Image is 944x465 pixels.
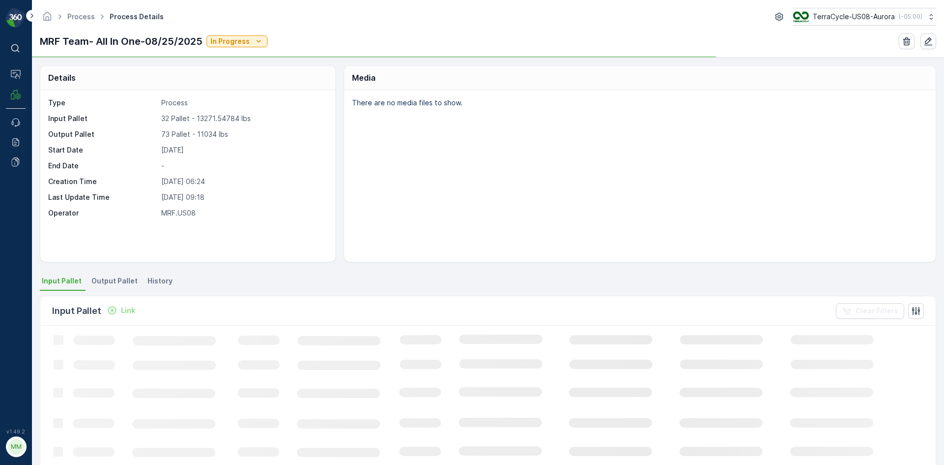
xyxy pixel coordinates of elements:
[6,436,26,457] button: MM
[48,98,157,108] p: Type
[793,8,936,26] button: TerraCycle-US08-Aurora(-05:00)
[206,35,267,47] button: In Progress
[48,145,157,155] p: Start Date
[836,303,904,319] button: Clear Filters
[48,192,157,202] p: Last Update Time
[161,177,325,186] p: [DATE] 06:24
[161,98,325,108] p: Process
[161,192,325,202] p: [DATE] 09:18
[67,12,95,21] a: Process
[121,306,135,315] p: Link
[161,129,325,139] p: 73 Pallet - 11034 lbs
[161,161,325,171] p: -
[48,129,157,139] p: Output Pallet
[52,304,101,318] p: Input Pallet
[108,12,166,22] span: Process Details
[813,12,895,22] p: TerraCycle-US08-Aurora
[161,114,325,124] p: 32 Pallet - 13271.54784 lbs
[48,177,157,186] p: Creation Time
[48,161,157,171] p: End Date
[48,208,157,218] p: Operator
[161,145,325,155] p: [DATE]
[161,208,325,218] p: MRF.US08
[42,15,53,23] a: Homepage
[147,276,173,286] span: History
[352,98,925,108] p: There are no media files to show.
[210,36,250,46] p: In Progress
[48,114,157,124] p: Input Pallet
[6,8,26,28] img: logo
[42,276,82,286] span: Input Pallet
[103,305,139,316] button: Link
[352,72,376,84] p: Media
[40,34,203,49] p: MRF Team- All In One-08/25/2025
[6,429,26,434] span: v 1.49.2
[899,13,922,21] p: ( -05:00 )
[91,276,138,286] span: Output Pallet
[855,306,898,316] p: Clear Filters
[793,11,809,22] img: image_ci7OI47.png
[48,72,76,84] p: Details
[8,439,24,455] div: MM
